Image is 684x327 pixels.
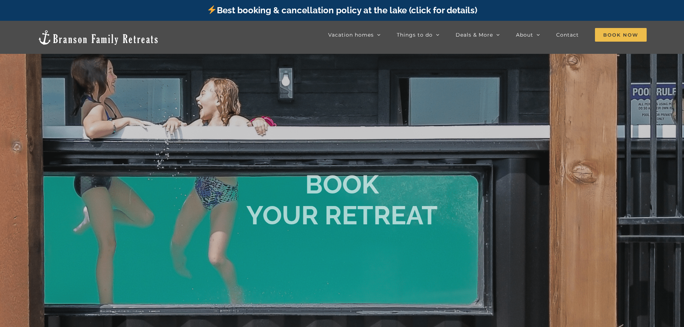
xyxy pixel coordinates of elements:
span: About [516,32,533,37]
span: Deals & More [456,32,493,37]
nav: Main Menu [328,28,647,42]
span: Contact [556,32,579,37]
span: Things to do [397,32,433,37]
a: Things to do [397,28,439,42]
a: About [516,28,540,42]
a: Best booking & cancellation policy at the lake (click for details) [207,5,477,15]
b: BOOK YOUR RETREAT [246,169,438,230]
a: Book Now [595,28,647,42]
span: Vacation homes [328,32,374,37]
a: Deals & More [456,28,500,42]
a: Contact [556,28,579,42]
img: ⚡️ [208,5,216,14]
a: Vacation homes [328,28,381,42]
img: Branson Family Retreats Logo [37,29,159,46]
